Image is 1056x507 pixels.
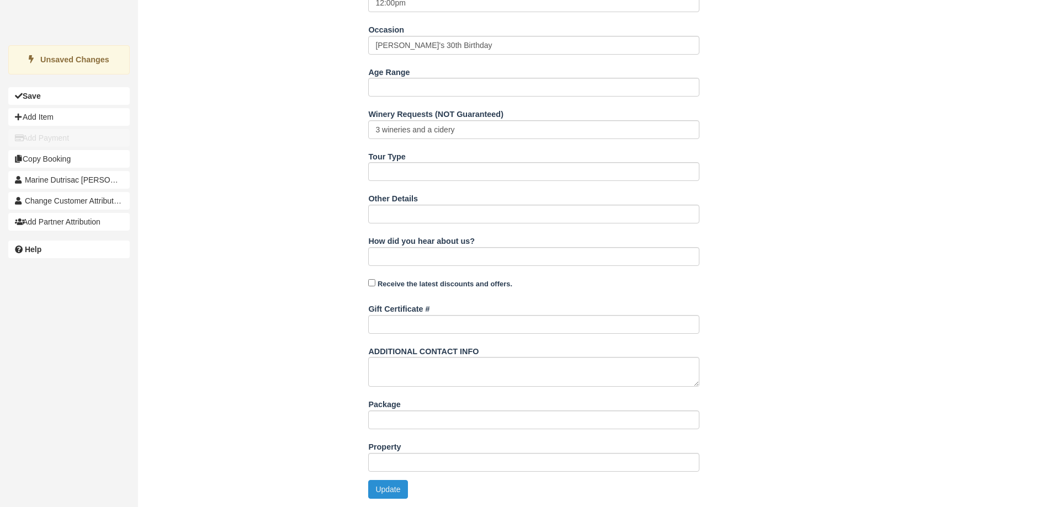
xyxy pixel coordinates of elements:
strong: Unsaved Changes [40,55,109,64]
b: Save [23,92,41,100]
a: Marine Dutrisac [PERSON_NAME] [8,171,130,189]
button: Copy Booking [8,150,130,168]
button: Update [368,480,407,499]
label: Other Details [368,189,418,205]
label: Package [368,395,400,410]
label: How did you hear about us? [368,232,475,247]
label: Age Range [368,63,410,78]
b: Help [25,245,41,254]
label: Gift Certificate # [368,300,429,315]
button: Add Partner Attribution [8,213,130,231]
input: Receive the latest discounts and offers. [368,279,375,286]
span: Change Customer Attribution [25,196,124,205]
button: Add Payment [8,129,130,147]
span: Marine Dutrisac [PERSON_NAME] [25,175,145,184]
a: Help [8,241,130,258]
label: Winery Requests (NOT Guaranteed) [368,105,503,120]
strong: Receive the latest discounts and offers. [378,280,512,288]
label: Tour Type [368,147,405,163]
label: Occasion [368,20,404,36]
label: ADDITIONAL CONTACT INFO [368,342,479,357]
button: Save [8,87,130,105]
label: Property [368,437,401,453]
button: Change Customer Attribution [8,192,130,210]
button: Add Item [8,108,130,126]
